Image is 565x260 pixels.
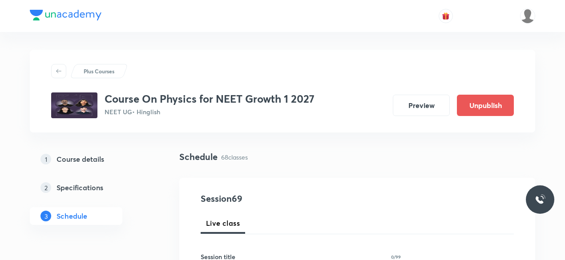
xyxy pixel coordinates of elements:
[535,194,545,205] img: ttu
[51,92,97,118] img: 6f2ab85fee184ff386ca67c4effd7fe2.jpg
[30,179,151,196] a: 2Specifications
[30,150,151,168] a: 1Course details
[40,154,51,164] p: 1
[30,10,101,23] a: Company Logo
[105,107,315,116] p: NEET UG • Hinglish
[457,95,514,116] button: Unpublish
[40,211,51,221] p: 3
[520,8,535,24] img: Arpita
[105,92,315,105] h3: Course On Physics for NEET Growth 1 2027
[84,67,114,75] p: Plus Courses
[221,152,248,162] p: 68 classes
[56,154,104,164] h5: Course details
[439,9,453,23] button: avatar
[179,150,218,164] h4: Schedule
[56,211,87,221] h5: Schedule
[206,218,240,228] span: Live class
[393,95,450,116] button: Preview
[391,255,401,259] p: 0/99
[30,10,101,20] img: Company Logo
[56,182,103,193] h5: Specifications
[40,182,51,193] p: 2
[201,192,363,205] h4: Session 69
[442,12,450,20] img: avatar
